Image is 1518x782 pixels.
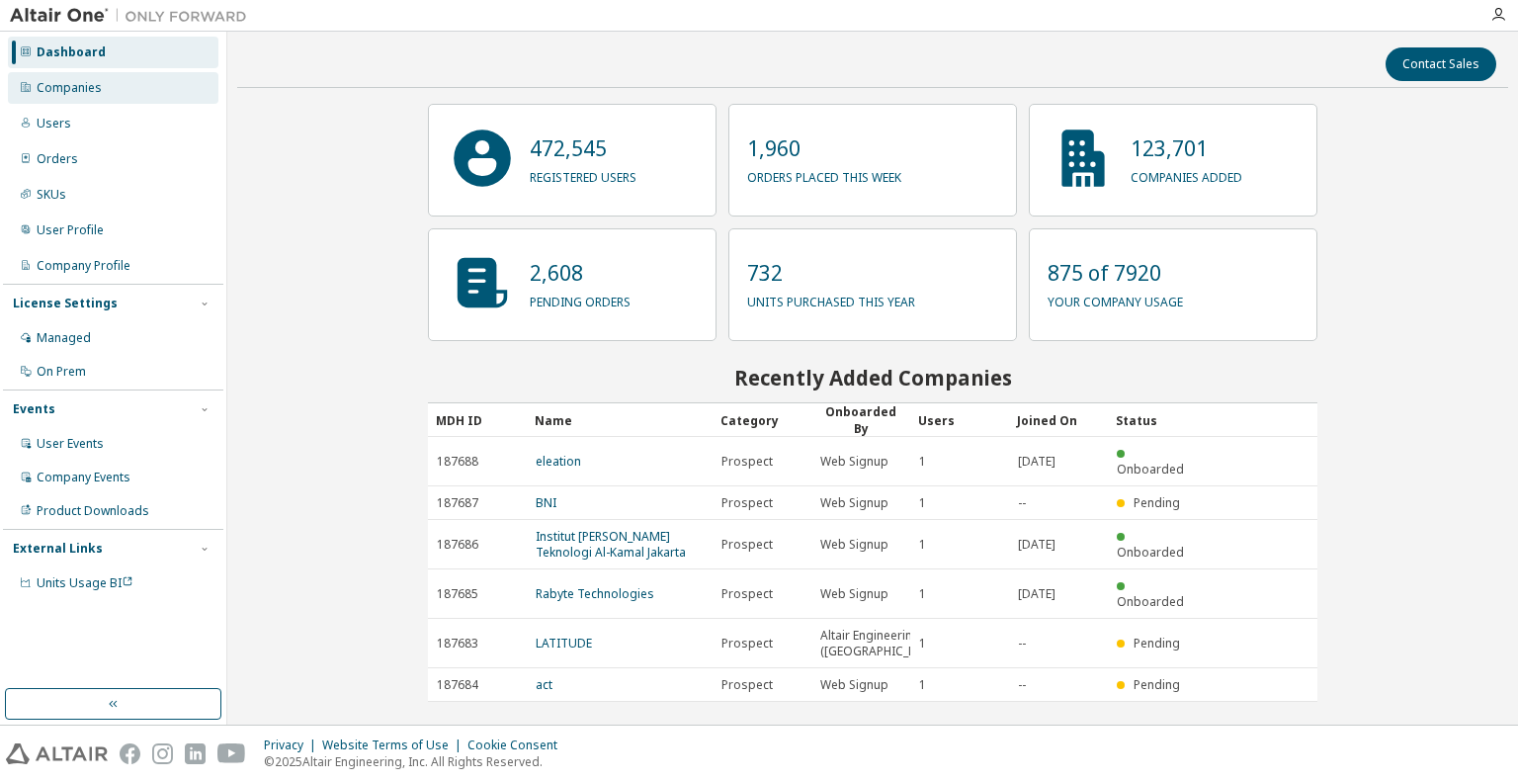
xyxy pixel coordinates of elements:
[919,677,926,693] span: 1
[820,586,888,602] span: Web Signup
[820,628,946,659] span: Altair Engineering ([GEOGRAPHIC_DATA])
[535,404,705,436] div: Name
[1048,288,1183,310] p: your company usage
[530,133,636,163] p: 472,545
[1018,454,1055,470] span: [DATE]
[10,6,257,26] img: Altair One
[919,586,926,602] span: 1
[437,636,478,652] span: 187683
[721,454,773,470] span: Prospect
[322,738,467,753] div: Website Terms of Use
[120,743,140,764] img: facebook.svg
[820,677,888,693] span: Web Signup
[185,743,206,764] img: linkedin.svg
[1117,544,1184,561] span: Onboarded
[13,296,118,311] div: License Settings
[217,743,246,764] img: youtube.svg
[37,222,104,238] div: User Profile
[747,133,901,163] p: 1,960
[437,677,478,693] span: 187684
[919,495,926,511] span: 1
[37,330,91,346] div: Managed
[37,364,86,380] div: On Prem
[37,436,104,452] div: User Events
[37,80,102,96] div: Companies
[1018,636,1026,652] span: --
[530,258,631,288] p: 2,608
[918,404,1001,436] div: Users
[1017,404,1100,436] div: Joined On
[747,163,901,186] p: orders placed this week
[37,470,130,485] div: Company Events
[536,494,556,511] a: BNI
[536,635,592,652] a: LATITUDE
[1134,676,1180,693] span: Pending
[747,258,915,288] p: 732
[820,537,888,553] span: Web Signup
[37,151,78,167] div: Orders
[37,503,149,519] div: Product Downloads
[1117,461,1184,478] span: Onboarded
[1018,586,1055,602] span: [DATE]
[721,636,773,652] span: Prospect
[536,528,686,561] a: Institut [PERSON_NAME] Teknologi Al-Kamal Jakarta
[721,495,773,511] span: Prospect
[1018,495,1026,511] span: --
[264,753,569,770] p: © 2025 Altair Engineering, Inc. All Rights Reserved.
[37,187,66,203] div: SKUs
[437,537,478,553] span: 187686
[919,454,926,470] span: 1
[437,454,478,470] span: 187688
[13,401,55,417] div: Events
[37,258,130,274] div: Company Profile
[37,44,106,60] div: Dashboard
[721,586,773,602] span: Prospect
[721,537,773,553] span: Prospect
[820,454,888,470] span: Web Signup
[437,495,478,511] span: 187687
[1048,258,1183,288] p: 875 of 7920
[536,585,654,602] a: Rabyte Technologies
[530,288,631,310] p: pending orders
[428,365,1317,391] h2: Recently Added Companies
[820,495,888,511] span: Web Signup
[37,574,133,591] span: Units Usage BI
[1116,404,1199,436] div: Status
[1134,494,1180,511] span: Pending
[1018,677,1026,693] span: --
[1117,593,1184,610] span: Onboarded
[721,677,773,693] span: Prospect
[264,738,322,753] div: Privacy
[919,636,926,652] span: 1
[1131,163,1242,186] p: companies added
[436,404,519,436] div: MDH ID
[1134,635,1180,652] span: Pending
[747,288,915,310] p: units purchased this year
[437,586,478,602] span: 187685
[919,537,926,553] span: 1
[152,743,173,764] img: instagram.svg
[13,541,103,557] div: External Links
[819,403,902,437] div: Onboarded By
[467,738,569,753] div: Cookie Consent
[536,453,581,470] a: eleation
[536,676,552,693] a: act
[6,743,108,764] img: altair_logo.svg
[1018,537,1055,553] span: [DATE]
[720,404,803,436] div: Category
[37,116,71,131] div: Users
[1131,133,1242,163] p: 123,701
[530,163,636,186] p: registered users
[1386,47,1496,81] button: Contact Sales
